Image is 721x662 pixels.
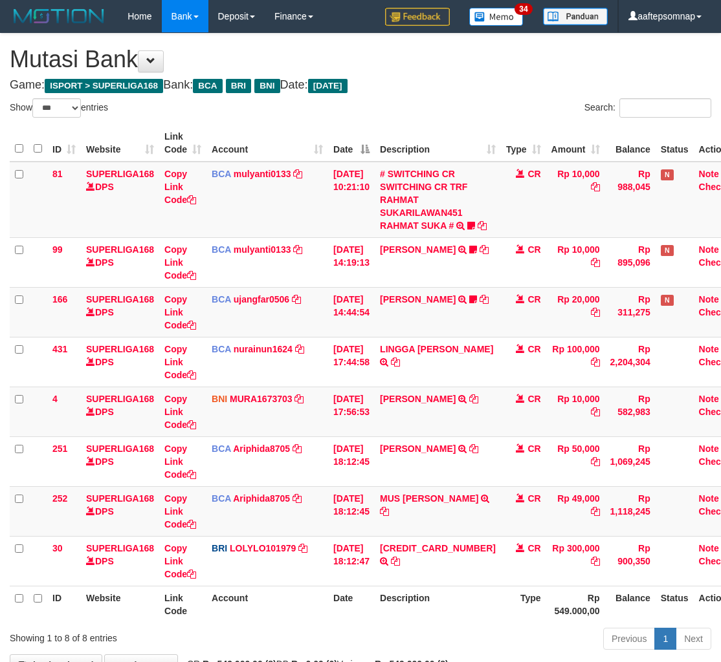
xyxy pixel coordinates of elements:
a: LOLYLO101979 [230,543,296,553]
a: Copy Link Code [164,493,196,529]
a: Copy Ariphida8705 to clipboard [293,443,302,454]
label: Search: [584,98,711,118]
a: SUPERLIGA168 [86,394,154,404]
span: BRI [212,543,227,553]
td: Rp 1,069,245 [605,436,656,486]
a: LINGGA [PERSON_NAME] [380,344,493,354]
span: CR [527,344,540,354]
th: Type [501,586,546,623]
td: [DATE] 18:12:45 [328,486,375,536]
a: nurainun1624 [234,344,293,354]
span: CR [527,244,540,255]
span: 251 [52,443,67,454]
th: Status [656,125,694,162]
span: BCA [212,169,231,179]
span: Has Note [661,169,674,180]
a: Copy Rp 49,000 to clipboard [591,506,600,517]
img: panduan.png [543,8,608,25]
td: Rp 49,000 [546,486,605,536]
th: Amount: activate to sort column ascending [546,125,605,162]
td: DPS [81,337,159,387]
a: ujangfar0506 [234,294,289,304]
a: [PERSON_NAME] [380,394,456,404]
a: Previous [603,628,655,650]
a: Copy Link Code [164,169,196,205]
th: Type: activate to sort column ascending [501,125,546,162]
th: Date [328,586,375,623]
td: Rp 2,204,304 [605,337,656,387]
th: ID [47,586,81,623]
th: Account: activate to sort column ascending [206,125,328,162]
a: 1 [654,628,676,650]
td: Rp 50,000 [546,436,605,486]
th: ID: activate to sort column ascending [47,125,81,162]
span: BCA [193,79,222,93]
span: BCA [212,443,231,454]
span: CR [527,169,540,179]
th: Date: activate to sort column descending [328,125,375,162]
td: Rp 582,983 [605,387,656,436]
a: mulyanti0133 [234,169,291,179]
h1: Mutasi Bank [10,47,711,72]
a: Copy Rp 100,000 to clipboard [591,357,600,367]
a: Copy MUHAMMAD REZA to clipboard [480,244,489,255]
td: Rp 1,118,245 [605,486,656,536]
td: Rp 988,045 [605,162,656,238]
td: Rp 900,350 [605,536,656,586]
a: Copy Rp 50,000 to clipboard [591,456,600,467]
a: Copy MURA1673703 to clipboard [294,394,304,404]
a: [PERSON_NAME] [380,443,456,454]
span: CR [527,443,540,454]
a: Copy ALIF RACHMAN NUR ICHSAN to clipboard [469,394,478,404]
a: SUPERLIGA168 [86,294,154,304]
span: BCA [212,244,231,255]
span: 252 [52,493,67,504]
a: Copy Rp 10,000 to clipboard [591,257,600,268]
a: Copy nurainun1624 to clipboard [295,344,304,354]
a: Copy Link Code [164,443,196,480]
a: [PERSON_NAME] [380,294,456,304]
span: 81 [52,169,63,179]
th: Rp 549.000,00 [546,586,605,623]
a: Copy # SWITCHING CR SWITCHING CR TRF RAHMAT SUKARILAWAN451 RAHMAT SUKA # to clipboard [478,220,487,231]
td: Rp 10,000 [546,237,605,287]
a: Copy LOLYLO101979 to clipboard [298,543,307,553]
span: BCA [212,294,231,304]
div: Showing 1 to 8 of 8 entries [10,626,291,645]
td: Rp 895,096 [605,237,656,287]
img: Button%20Memo.svg [469,8,524,26]
a: SUPERLIGA168 [86,169,154,179]
a: Copy Link Code [164,294,196,330]
td: [DATE] 17:56:53 [328,387,375,436]
a: # SWITCHING CR SWITCHING CR TRF RAHMAT SUKARILAWAN451 RAHMAT SUKA # [380,169,467,231]
td: Rp 10,000 [546,162,605,238]
select: Showentries [32,98,81,118]
span: Has Note [661,295,674,306]
a: Ariphida8705 [233,493,290,504]
span: BRI [226,79,251,93]
a: Copy 685901009472532 to clipboard [391,556,400,566]
h4: Game: Bank: Date: [10,79,711,92]
a: Note [699,493,719,504]
span: 166 [52,294,67,304]
a: Copy ADE SUHERMAN to clipboard [469,443,478,454]
a: SUPERLIGA168 [86,443,154,454]
td: Rp 300,000 [546,536,605,586]
a: Copy Rp 300,000 to clipboard [591,556,600,566]
a: Copy LINGGA ADITYA PRAT to clipboard [391,357,400,367]
a: Note [699,443,719,454]
a: Ariphida8705 [233,443,290,454]
span: CR [527,493,540,504]
a: Next [676,628,711,650]
a: Note [699,244,719,255]
a: SUPERLIGA168 [86,244,154,255]
img: Feedback.jpg [385,8,450,26]
span: BNI [254,79,280,93]
a: Copy mulyanti0133 to clipboard [293,169,302,179]
span: 34 [515,3,532,15]
td: DPS [81,486,159,536]
a: Note [699,294,719,304]
a: SUPERLIGA168 [86,493,154,504]
td: Rp 10,000 [546,387,605,436]
a: MURA1673703 [230,394,293,404]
